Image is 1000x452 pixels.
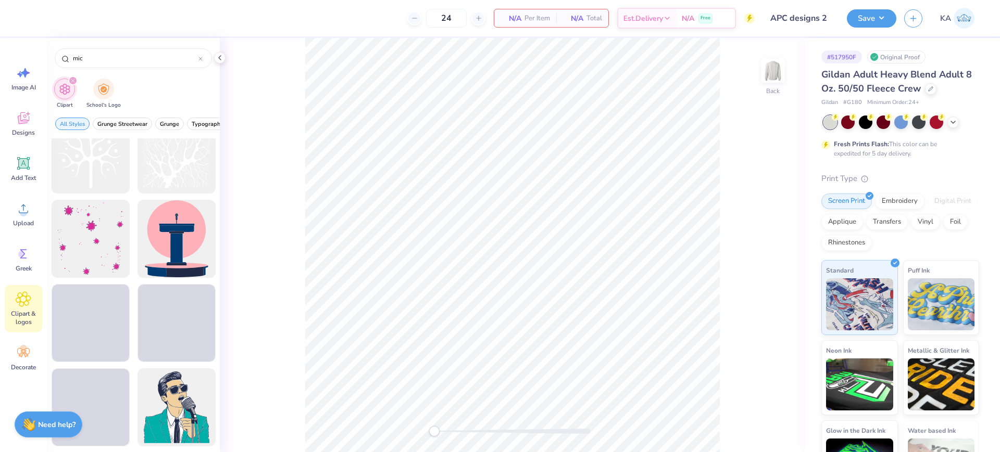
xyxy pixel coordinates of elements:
a: KA [935,8,979,29]
span: Upload [13,219,34,227]
img: Standard [826,278,893,330]
span: Metallic & Glitter Ink [908,345,969,356]
div: # 517950F [821,50,862,63]
span: Standard [826,265,854,276]
span: Total [586,13,602,24]
div: Transfers [866,214,908,230]
div: Accessibility label [429,426,440,436]
img: Puff Ink [908,278,975,330]
span: Clipart [57,101,73,109]
div: Original Proof [867,50,926,63]
input: Untitled Design [762,8,839,29]
div: filter for School's Logo [86,79,121,109]
span: Designs [12,128,35,137]
span: Est. Delivery [623,13,663,24]
span: All Styles [60,120,85,128]
input: – – [426,9,467,28]
div: Screen Print [821,193,872,209]
span: Free [701,15,710,22]
div: filter for Clipart [54,79,75,109]
span: KA [940,12,951,24]
img: Neon Ink [826,358,893,410]
span: Gildan [821,98,838,107]
button: filter button [93,118,152,130]
img: Kate Agsalon [954,8,974,29]
span: Greek [16,264,32,273]
strong: Need help? [38,420,76,430]
span: Gildan Adult Heavy Blend Adult 8 Oz. 50/50 Fleece Crew [821,68,972,95]
div: Vinyl [911,214,940,230]
span: Puff Ink [908,265,930,276]
span: Minimum Order: 24 + [867,98,919,107]
span: Add Text [11,174,36,182]
span: N/A [682,13,694,24]
div: Print Type [821,173,979,185]
div: Embroidery [875,193,924,209]
button: filter button [54,79,75,109]
span: # G180 [843,98,862,107]
span: Neon Ink [826,345,852,356]
span: Grunge Streetwear [97,120,147,128]
button: filter button [155,118,184,130]
span: Glow in the Dark Ink [826,425,885,436]
div: Foil [943,214,968,230]
span: Typography [192,120,223,128]
button: Save [847,9,896,28]
span: Per Item [524,13,550,24]
span: N/A [562,13,583,24]
img: Metallic & Glitter Ink [908,358,975,410]
span: N/A [501,13,521,24]
span: Clipart & logos [6,309,41,326]
span: Decorate [11,363,36,371]
div: Applique [821,214,863,230]
span: Grunge [160,120,179,128]
span: Image AI [11,83,36,92]
button: filter button [187,118,228,130]
button: filter button [55,118,90,130]
span: Water based Ink [908,425,956,436]
img: Clipart Image [59,83,71,95]
div: Digital Print [928,193,978,209]
img: Back [762,60,783,81]
strong: Fresh Prints Flash: [834,140,889,148]
img: School's Logo Image [98,83,109,95]
span: School's Logo [86,101,121,109]
button: filter button [86,79,121,109]
input: Try "Stars" [72,53,198,63]
div: This color can be expedited for 5 day delivery. [834,139,962,158]
div: Back [766,86,780,96]
div: Rhinestones [821,235,872,251]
